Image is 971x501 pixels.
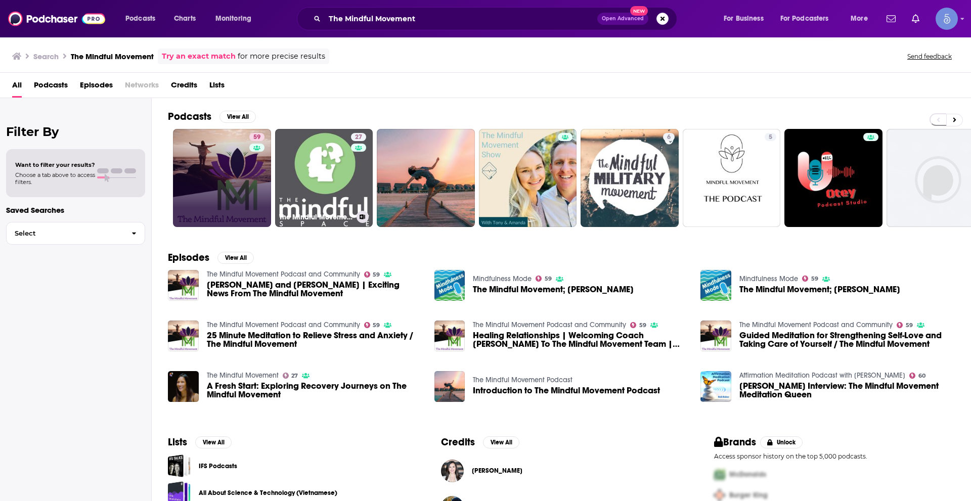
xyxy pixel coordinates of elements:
img: Introduction to The Mindful Movement Podcast [434,371,465,402]
span: 59 [545,277,552,281]
button: open menu [774,11,844,27]
a: CreditsView All [441,436,519,448]
img: Healing Relationships | Welcoming Coach Nikki To The Mindful Movement Team | Interview with Nikki... [434,321,465,351]
span: 27 [291,374,298,378]
a: 6 [663,133,675,141]
h2: Episodes [168,251,209,264]
a: 59 [364,271,380,278]
button: Send feedback [904,52,955,61]
h2: Credits [441,436,475,448]
img: The Mindful Movement; Sara Raymond [700,270,731,301]
a: 27The Mindful Movement [275,129,373,227]
a: 5 [683,129,781,227]
img: Sara Raymond Interview: The Mindful Movement Meditation Queen [700,371,731,402]
h3: The Mindful Movement [279,213,352,221]
img: User Profile [936,8,958,30]
a: 59 [249,133,264,141]
button: Open AdvancedNew [597,13,648,25]
span: Burger King [729,491,768,499]
a: IFS Podcasts [168,454,191,477]
span: Select [7,230,123,237]
a: The Mindful Movement Podcast [473,376,572,384]
a: Episodes [80,77,113,98]
span: McDonalds [729,470,766,479]
button: open menu [717,11,776,27]
span: Open Advanced [602,16,644,21]
a: The Mindful Movement Podcast and Community [739,321,893,329]
a: Guided Meditation for Strengthening Self-Love and Taking Care of Yourself / The Mindful Movement [739,331,955,348]
a: Mindfulness Mode [739,275,798,283]
a: 5 [765,133,776,141]
a: Sara and Les | Exciting News From The Mindful Movement [168,270,199,301]
span: Want to filter your results? [15,161,95,168]
button: Select [6,222,145,245]
span: For Podcasters [780,12,829,26]
a: ListsView All [168,436,232,448]
a: All [12,77,22,98]
h2: Filter By [6,124,145,139]
a: The Mindful Movement Podcast and Community [473,321,626,329]
span: [PERSON_NAME] [472,467,522,475]
span: 25 Minute Meditation to Relieve Stress and Anxiety / The Mindful Movement [207,331,422,348]
h3: Search [33,52,59,61]
a: Introduction to The Mindful Movement Podcast [473,386,660,395]
a: Show notifications dropdown [882,10,900,27]
a: All About Science & Technology (Vietnamese) [199,487,337,498]
button: View All [483,436,519,448]
p: Saved Searches [6,205,145,215]
img: A Fresh Start: Exploring Recovery Journeys on The Mindful Movement [168,371,199,402]
a: Sara and Les | Exciting News From The Mindful Movement [207,281,422,298]
a: 59 [630,322,646,328]
a: IFS Podcasts [199,461,237,472]
a: 59 [364,322,380,328]
span: Choose a tab above to access filters. [15,171,95,186]
button: open menu [208,11,264,27]
a: 60 [909,373,925,379]
span: New [630,6,648,16]
button: View All [219,111,256,123]
div: Search podcasts, credits, & more... [306,7,687,30]
span: 59 [811,277,818,281]
span: Podcasts [125,12,155,26]
button: View All [195,436,232,448]
span: The Mindful Movement; [PERSON_NAME] [473,285,634,294]
p: Access sponsor history on the top 5,000 podcasts. [714,452,955,460]
a: Charts [167,11,202,27]
h2: Podcasts [168,110,211,123]
button: Unlock [760,436,803,448]
a: Affirmation Meditation Podcast with Bob Baker [739,371,905,380]
a: Guided Meditation for Strengthening Self-Love and Taking Care of Yourself / The Mindful Movement [700,321,731,351]
span: For Business [724,12,764,26]
img: 25 Minute Meditation to Relieve Stress and Anxiety / The Mindful Movement [168,321,199,351]
a: 6 [581,129,679,227]
a: Lists [209,77,225,98]
a: Mindfulness Mode [473,275,532,283]
a: Dr. Jenelle Kim [472,467,522,475]
span: Credits [171,77,197,98]
span: The Mindful Movement; [PERSON_NAME] [739,285,900,294]
a: 59 [802,276,818,282]
span: 60 [918,374,925,378]
span: [PERSON_NAME] and [PERSON_NAME] | Exciting News From The Mindful Movement [207,281,422,298]
span: 27 [355,132,362,143]
span: [PERSON_NAME] Interview: The Mindful Movement Meditation Queen [739,382,955,399]
span: 59 [906,323,913,328]
span: Charts [174,12,196,26]
img: Dr. Jenelle Kim [441,460,464,482]
span: 59 [373,272,380,277]
a: Show notifications dropdown [908,10,923,27]
a: A Fresh Start: Exploring Recovery Journeys on The Mindful Movement [207,382,422,399]
span: Networks [125,77,159,98]
a: 27 [283,373,298,379]
span: Healing Relationships | Welcoming Coach [PERSON_NAME] To The Mindful Movement Team | Interview wi... [473,331,688,348]
span: 59 [639,323,646,328]
a: Healing Relationships | Welcoming Coach Nikki To The Mindful Movement Team | Interview with Nikki... [473,331,688,348]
